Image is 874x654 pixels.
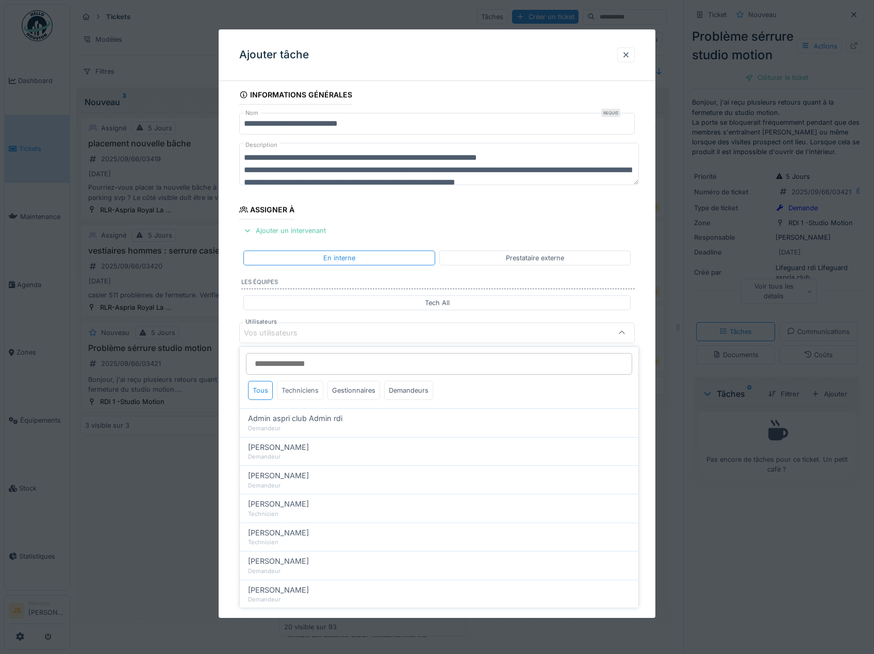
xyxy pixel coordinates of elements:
div: Ajouter un intervenant [239,224,330,238]
div: Demandeur [248,452,630,461]
div: Assigner à [239,202,295,220]
span: [PERSON_NAME] [248,584,309,596]
div: Techniciens [277,381,323,400]
label: Nom [243,109,260,118]
div: Gestionnaires [327,381,380,400]
div: Demandeur [248,424,630,433]
label: Les équipes [241,278,635,289]
label: Utilisateurs [243,317,279,326]
span: [PERSON_NAME] [248,442,309,453]
span: [PERSON_NAME] [248,498,309,510]
div: Technicien [248,538,630,547]
div: Demandeur [248,481,630,490]
span: [PERSON_NAME] [248,527,309,539]
div: Requis [601,109,620,117]
div: Informations générales [239,87,353,105]
span: [PERSON_NAME] [248,470,309,481]
span: Admin aspri club Admin rdi [248,413,342,424]
div: Tous [248,381,273,400]
div: Vos utilisateurs [244,327,312,339]
div: Demandeur [248,567,630,576]
div: Technicien [248,510,630,518]
h3: Ajouter tâche [239,48,309,61]
div: Tech All [425,298,450,308]
div: Prestataire externe [506,253,564,263]
div: En interne [323,253,355,263]
label: Description [243,139,279,152]
div: Demandeurs [384,381,433,400]
span: [PERSON_NAME] [248,556,309,567]
div: Demandeur [248,595,630,604]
